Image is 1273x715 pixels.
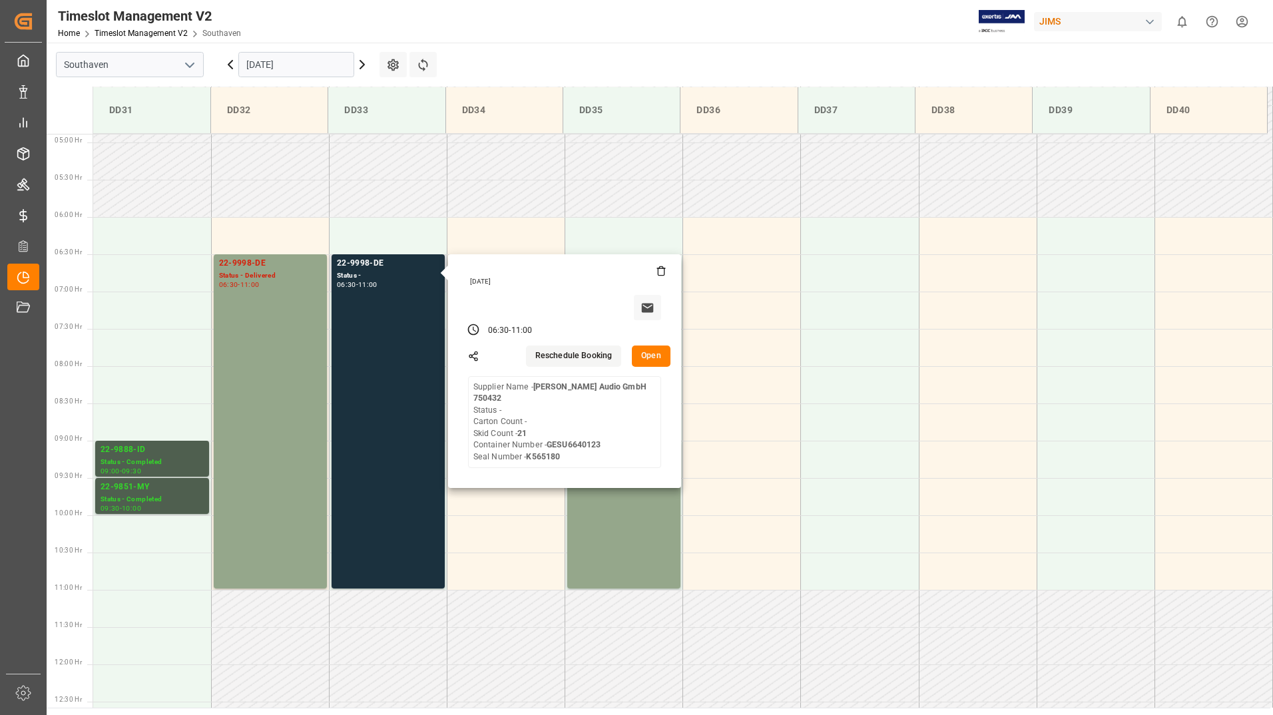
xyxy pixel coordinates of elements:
div: DD35 [574,98,669,122]
a: Timeslot Management V2 [95,29,188,38]
div: - [509,325,511,337]
div: DD31 [104,98,200,122]
button: Help Center [1197,7,1227,37]
div: 06:30 [219,282,238,288]
div: DD39 [1043,98,1139,122]
span: 05:30 Hr [55,174,82,181]
a: Home [58,29,80,38]
div: Timeslot Management V2 [58,6,241,26]
div: DD37 [809,98,904,122]
input: Type to search/select [56,52,204,77]
b: [PERSON_NAME] Audio GmbH 750432 [473,382,646,403]
div: 06:30 [337,282,356,288]
div: [DATE] [465,277,666,286]
button: Open [632,346,670,367]
div: 10:00 [122,505,141,511]
b: K565180 [526,452,560,461]
div: Status - Delivered [219,270,322,282]
div: 22-9888-ID [101,443,204,457]
div: Status - [337,270,439,282]
div: - [238,282,240,288]
span: 07:00 Hr [55,286,82,293]
span: 08:00 Hr [55,360,82,367]
div: DD36 [691,98,786,122]
div: DD40 [1161,98,1256,122]
span: 12:00 Hr [55,658,82,666]
div: 22-9851-MY [101,481,204,494]
b: 21 [517,429,527,438]
span: 07:30 Hr [55,323,82,330]
span: 06:30 Hr [55,248,82,256]
div: - [120,505,122,511]
div: JIMS [1034,12,1162,31]
img: Exertis%20JAM%20-%20Email%20Logo.jpg_1722504956.jpg [979,10,1025,33]
div: DD34 [457,98,552,122]
div: 06:30 [488,325,509,337]
span: 05:00 Hr [55,136,82,144]
button: show 0 new notifications [1167,7,1197,37]
button: Reschedule Booking [526,346,621,367]
div: DD38 [926,98,1021,122]
span: 09:00 Hr [55,435,82,442]
div: 11:00 [511,325,533,337]
div: DD33 [339,98,434,122]
div: 22-9998-DE [219,257,322,270]
span: 10:30 Hr [55,547,82,554]
span: 08:30 Hr [55,397,82,405]
span: 11:30 Hr [55,621,82,628]
div: DD32 [222,98,317,122]
b: GESU6640123 [547,440,601,449]
button: JIMS [1034,9,1167,34]
div: - [356,282,358,288]
div: Status - Completed [101,494,204,505]
span: 12:30 Hr [55,696,82,703]
span: 10:00 Hr [55,509,82,517]
input: DD-MM-YYYY [238,52,354,77]
div: - [120,468,122,474]
button: open menu [179,55,199,75]
span: 09:30 Hr [55,472,82,479]
div: 11:00 [358,282,378,288]
div: Supplier Name - Status - Carton Count - Skid Count - Container Number - Seal Number - [473,381,656,463]
div: 11:00 [240,282,260,288]
div: Status - Completed [101,457,204,468]
div: 09:30 [122,468,141,474]
span: 11:00 Hr [55,584,82,591]
div: 09:00 [101,468,120,474]
span: 06:00 Hr [55,211,82,218]
div: 09:30 [101,505,120,511]
div: 22-9998-DE [337,257,439,270]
